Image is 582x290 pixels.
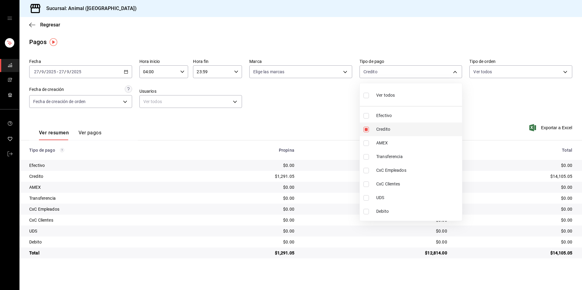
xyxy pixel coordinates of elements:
span: Debito [376,208,460,215]
span: CxC Clientes [376,181,460,187]
span: AMEX [376,140,460,146]
span: UDS [376,195,460,201]
span: Ver todos [376,92,395,98]
span: CxC Empleados [376,167,460,174]
span: Transferencia [376,154,460,160]
span: Efectivo [376,112,460,119]
span: Credito [376,126,460,133]
img: Tooltip marker [50,38,57,46]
